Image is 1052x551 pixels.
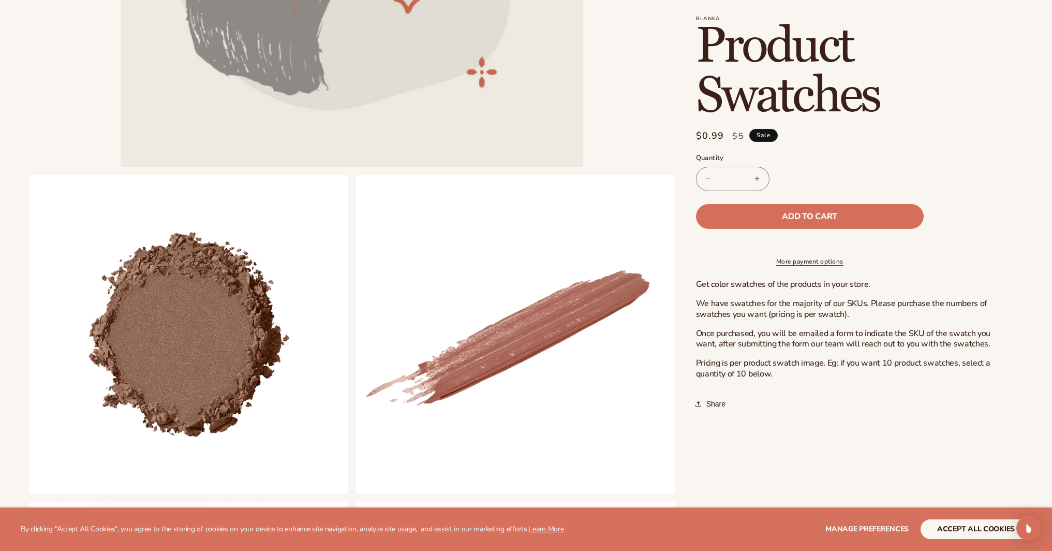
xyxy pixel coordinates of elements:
span: $0.99 [696,129,724,143]
s: $5 [732,130,744,142]
p: Pricing is per product swatch image. Eg: if you want 10 product swatches, select a quantity of 10... [696,358,1006,380]
p: We have swatches for the majority of our SKUs. Please purchase the numbers of swatches you want (... [696,298,1006,320]
button: Share [696,393,729,415]
a: Learn More [528,524,564,534]
p: By clicking "Accept All Cookies", you agree to the storing of cookies on your device to enhance s... [21,525,564,534]
span: Manage preferences [825,524,909,534]
p: Once purchased, you will be emailed a form to indicate the SKU of the swatch you want, after subm... [696,328,1006,350]
label: Quantity [696,153,924,164]
p: Blanka [696,16,1006,22]
p: Get color swatches of the products in your store. [696,279,1006,290]
button: Manage preferences [825,519,909,539]
h1: Product Swatches [696,22,1006,121]
a: More payment options [696,257,924,266]
span: Add to cart [782,212,837,221]
span: Sale [749,129,778,142]
button: Add to cart [696,204,924,229]
div: Open Intercom Messenger [1016,516,1041,541]
button: accept all cookies [921,519,1031,539]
